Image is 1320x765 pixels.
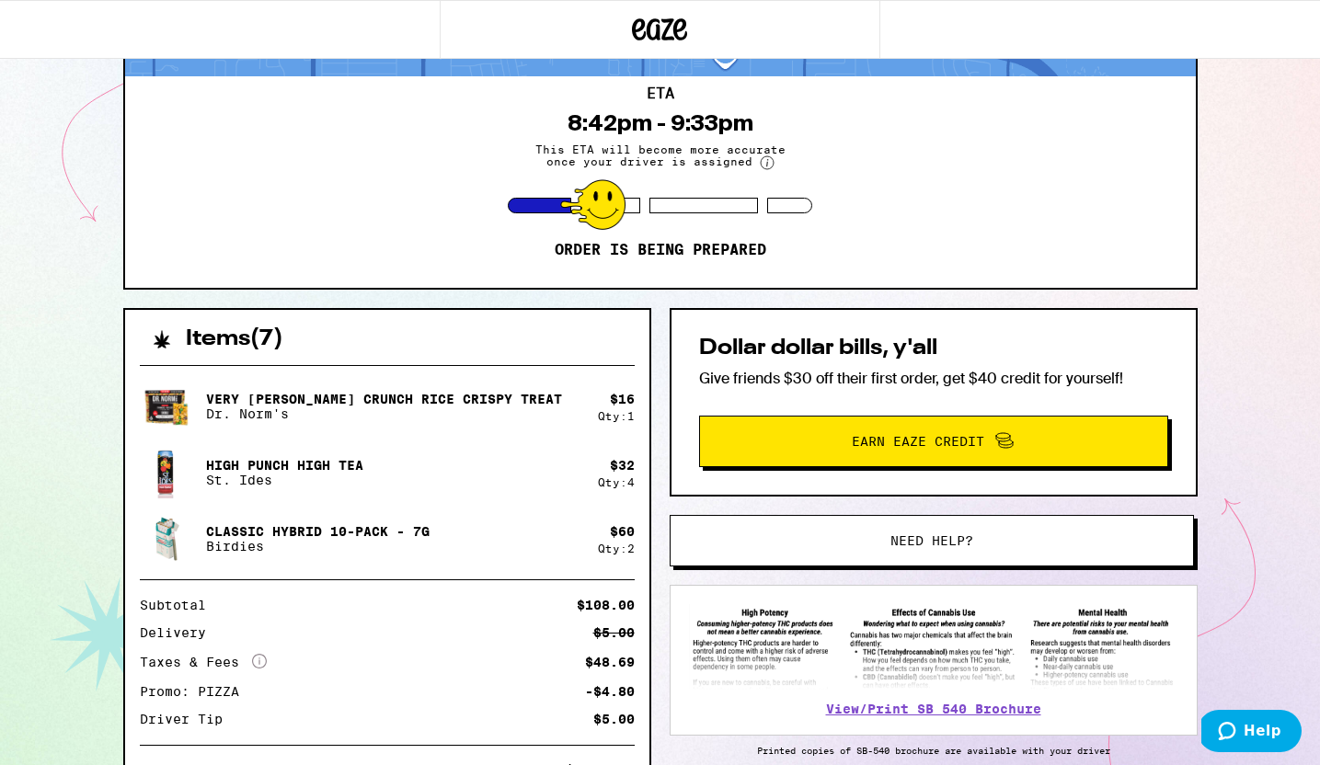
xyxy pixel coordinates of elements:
div: Delivery [140,626,219,639]
h2: Items ( 7 ) [186,328,283,350]
div: $ 60 [610,524,635,539]
div: Qty: 1 [598,410,635,422]
div: $108.00 [577,599,635,611]
div: Promo: PIZZA [140,685,252,698]
p: St. Ides [206,473,363,487]
p: Very [PERSON_NAME] Crunch Rice Crispy Treat [206,392,562,406]
button: Need help? [670,515,1194,566]
p: Dr. Norm's [206,406,562,421]
img: Dr. Norm's - Very Berry Crunch Rice Crispy Treat [140,381,191,432]
div: $5.00 [593,626,635,639]
div: Qty: 2 [598,542,635,554]
div: $48.69 [585,656,635,668]
div: Taxes & Fees [140,654,267,670]
p: Birdies [206,539,430,554]
span: This ETA will become more accurate once your driver is assigned [522,143,798,170]
img: Birdies - Classic Hybrid 10-Pack - 7g [140,513,191,565]
div: Driver Tip [140,713,235,725]
h2: ETA [647,86,674,101]
p: Printed copies of SB-540 brochure are available with your driver [670,745,1198,756]
p: High Punch High Tea [206,458,363,473]
img: St. Ides - High Punch High Tea [140,447,191,498]
div: -$4.80 [585,685,635,698]
a: View/Print SB 540 Brochure [826,702,1041,716]
img: SB 540 Brochure preview [689,604,1178,690]
p: Order is being prepared [555,241,766,259]
p: Classic Hybrid 10-Pack - 7g [206,524,430,539]
p: Give friends $30 off their first order, get $40 credit for yourself! [699,369,1168,388]
iframe: Opens a widget where you can find more information [1201,710,1302,756]
div: 8:42pm - 9:33pm [568,110,753,136]
span: Earn Eaze Credit [852,435,984,448]
div: $ 32 [610,458,635,473]
div: Subtotal [140,599,219,611]
h2: Dollar dollar bills, y'all [699,337,1168,360]
button: Earn Eaze Credit [699,416,1168,467]
div: Qty: 4 [598,476,635,488]
div: $5.00 [593,713,635,725]
span: Need help? [890,534,973,547]
div: $ 16 [610,392,635,406]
